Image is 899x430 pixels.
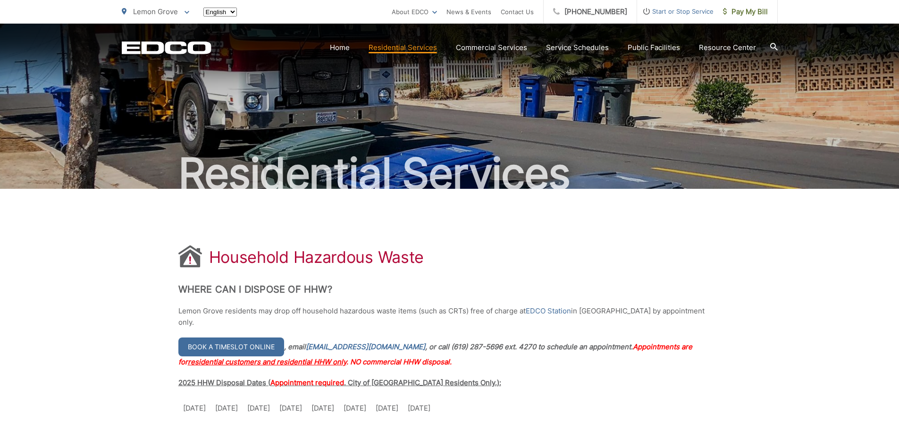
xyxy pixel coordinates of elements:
[178,378,501,387] span: 2025 HHW Disposal Dates ( . City of [GEOGRAPHIC_DATA] Residents Only.):
[306,341,425,353] a: [EMAIL_ADDRESS][DOMAIN_NAME]
[546,42,609,53] a: Service Schedules
[178,284,721,295] h2: Where Can I Dispose of HHW?
[243,398,275,419] td: [DATE]
[279,403,302,414] p: [DATE]
[403,398,435,419] td: [DATE]
[501,6,534,17] a: Contact Us
[122,41,211,54] a: EDCD logo. Return to the homepage.
[215,403,238,414] p: [DATE]
[178,398,210,419] td: [DATE]
[392,6,437,17] a: About EDCO
[371,398,403,419] td: [DATE]
[122,150,778,197] h2: Residential Services
[178,342,692,366] span: Appointments are for . NO commercial HHW disposal.
[369,42,437,53] a: Residential Services
[330,42,350,53] a: Home
[178,342,692,366] em: , email , or call (619) 287-5696 ext. 4270 to schedule an appointment.
[446,6,491,17] a: News & Events
[456,42,527,53] a: Commercial Services
[270,378,344,387] span: Appointment required
[178,305,721,328] p: Lemon Grove residents may drop off household hazardous waste items (such as CRTs) free of charge ...
[203,8,237,17] select: Select a language
[188,357,346,366] span: residential customers and residential HHW only
[723,6,768,17] span: Pay My Bill
[628,42,680,53] a: Public Facilities
[339,398,371,419] td: [DATE]
[133,7,178,16] span: Lemon Grove
[307,398,339,419] td: [DATE]
[526,305,571,317] a: EDCO Station
[178,337,284,356] a: Book a timeslot online
[699,42,756,53] a: Resource Center
[209,248,424,267] h1: Household Hazardous Waste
